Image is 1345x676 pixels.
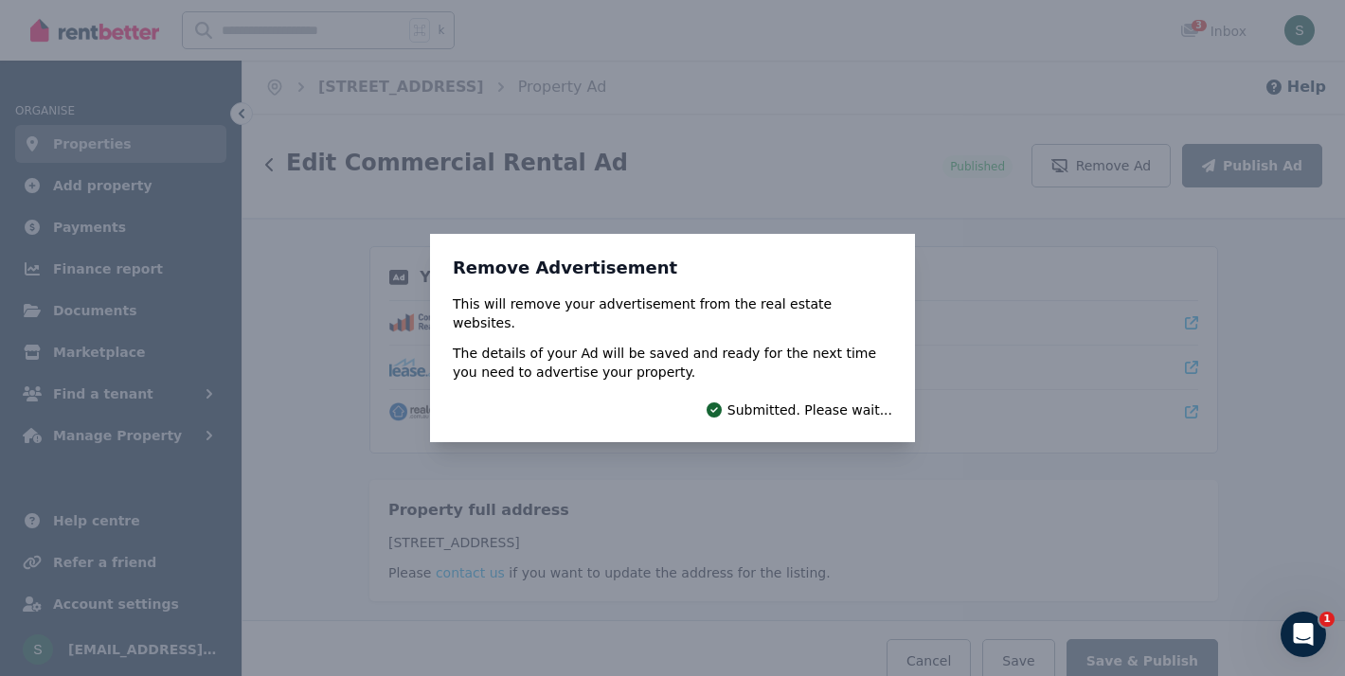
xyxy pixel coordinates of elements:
[453,344,892,382] p: The details of your Ad will be saved and ready for the next time you need to advertise your prope...
[453,257,892,279] h3: Remove Advertisement
[727,400,892,419] span: Submitted. Please wait...
[1281,612,1326,657] iframe: Intercom live chat
[453,294,892,332] p: This will remove your advertisement from the real estate websites.
[1319,612,1335,627] span: 1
